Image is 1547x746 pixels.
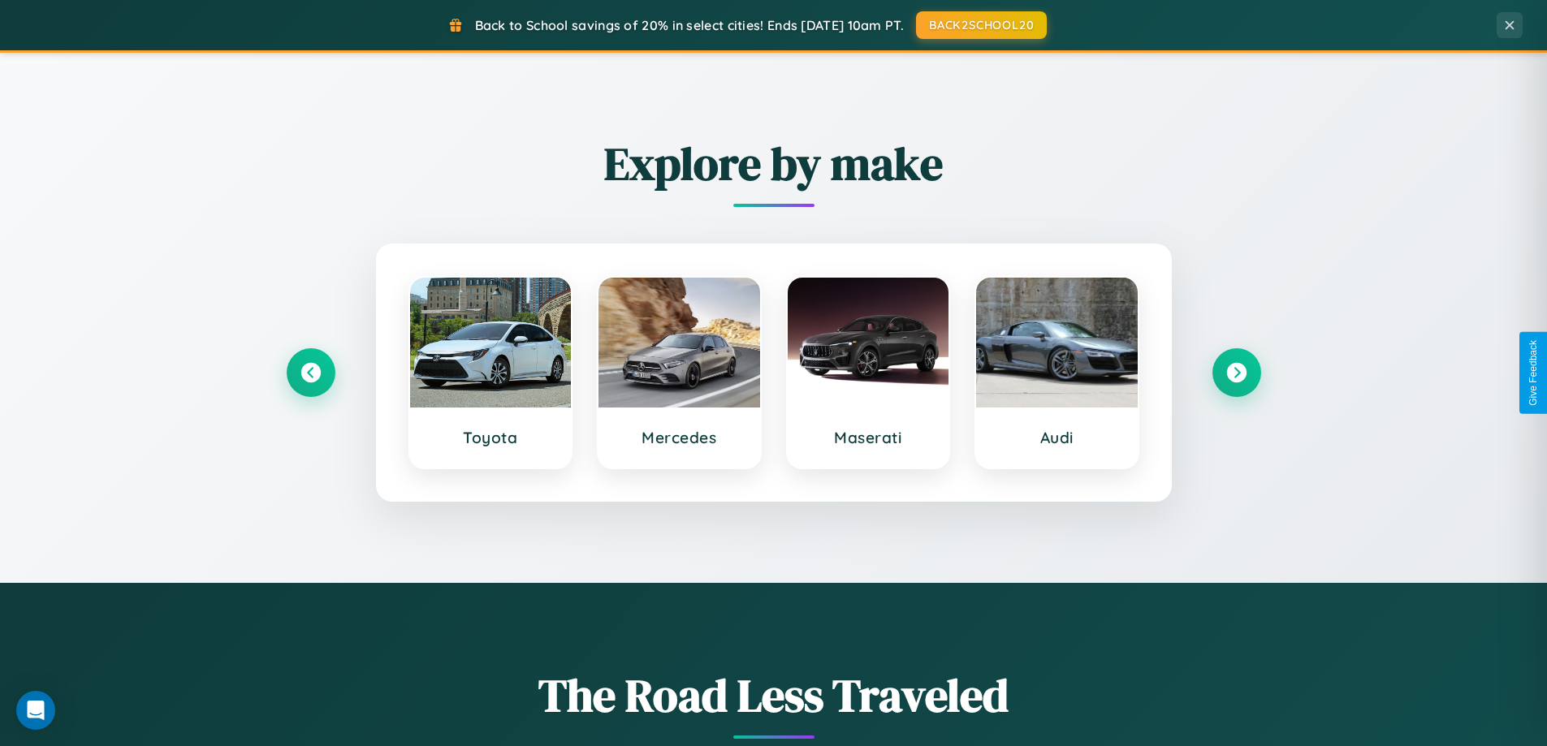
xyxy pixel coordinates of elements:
[287,132,1261,195] h2: Explore by make
[475,17,904,33] span: Back to School savings of 20% in select cities! Ends [DATE] 10am PT.
[992,428,1121,447] h3: Audi
[426,428,555,447] h3: Toyota
[615,428,744,447] h3: Mercedes
[287,664,1261,727] h1: The Road Less Traveled
[804,428,933,447] h3: Maserati
[1528,340,1539,406] div: Give Feedback
[916,11,1047,39] button: BACK2SCHOOL20
[16,691,55,730] div: Open Intercom Messenger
